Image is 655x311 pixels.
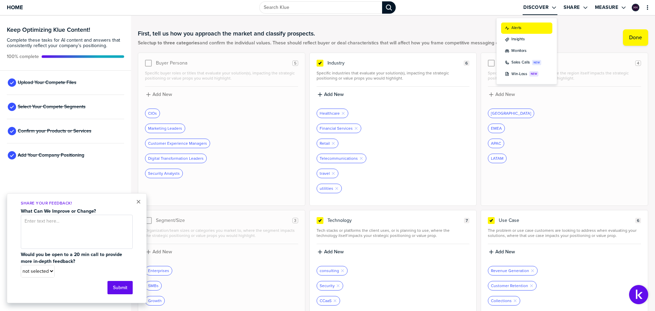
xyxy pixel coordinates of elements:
span: Tech stacks or platforms the client uses, or is planning to use, where the technology itself impa... [317,228,470,238]
button: Remove Tag [529,284,534,288]
label: Add New [324,249,344,255]
button: discover:monitors [488,52,551,66]
h1: First, tell us how you approach the market and classify prospects. [138,29,520,38]
label: Add New [152,91,172,98]
span: NEW [525,84,532,90]
label: Add New [152,249,172,255]
label: Share [564,4,580,11]
span: Specific buyer roles or titles that evaluate your solution(s), impacting the strategic positionin... [145,71,298,81]
label: Discover [523,4,549,11]
span: 3 [294,218,296,223]
button: Remove Tag [331,141,335,145]
button: Open Support Center [629,285,648,304]
span: Industry [327,60,345,66]
span: 4 [637,61,639,66]
span: 7 [466,218,468,223]
span: Specific industries that evaluate your solution(s), impacting the strategic positioning or value ... [317,71,470,81]
strong: Would you be open to a 20 min call to provide more in-depth feedback? [21,251,123,265]
span: Home [7,4,23,10]
span: Segment/Size [156,218,185,223]
button: Submit [107,281,133,294]
span: Upload Your Compete Files [18,80,76,85]
label: Sales Calls [501,69,524,76]
h3: Keep Optimizing Klue Content! [7,27,124,33]
label: Insights [501,41,517,48]
button: discover:win-loss [488,80,551,94]
button: Remove Tag [336,284,340,288]
span: Buyer Persona [156,60,187,66]
label: Monitors [501,55,520,62]
img: 18a3b2b16f2a4ab4654608922eaf97b7-sml.png [632,4,639,11]
span: Specific region(s) you market to, where the region itself impacts the strategic positioning or va... [488,71,641,81]
span: NEW [528,70,536,76]
button: Remove Tag [340,269,345,273]
span: Complete these tasks for AI content and answers that consistently reflect your company’s position... [7,38,124,48]
span: Add Your Company Positioning [18,153,84,158]
span: Organization/team sizes or categories you market to, where the segment impacts the strategic posi... [145,228,298,238]
button: Remove Tag [359,156,363,160]
strong: What Can We Improve or Change? [21,208,96,215]
label: Done [629,34,642,41]
div: Holly Hanak-Weaver [632,4,639,11]
strong: up to three categories [151,39,200,46]
button: Remove Tag [530,269,535,273]
button: Remove Tag [333,299,337,303]
button: Remove Tag [354,126,358,130]
label: Alerts [501,27,513,34]
button: discover:insights [488,38,551,52]
button: discover:alerts [488,24,551,38]
button: Remove Tag [331,171,335,175]
div: Search Klue [382,1,396,14]
button: Remove Tag [513,299,517,303]
span: Active [7,54,39,59]
label: Add New [324,91,344,98]
span: Use Case [499,218,519,223]
span: Technology [327,218,352,223]
button: discover:call-insights [488,66,551,80]
label: Measure [595,4,618,11]
ul: Discover [488,24,551,94]
span: 6 [465,61,468,66]
span: Select and confirm the individual values. These should reflect buyer or deal characteristics that... [138,40,520,46]
span: The problem or use case customers are looking to address when evaluating your solutions, where th... [488,228,641,238]
span: 6 [637,218,639,223]
button: Remove Tag [335,186,339,190]
span: Confirm your Products or Services [18,128,91,134]
input: Search Klue [259,1,382,14]
p: Share Your Feedback! [21,200,133,206]
label: Add New [495,249,515,255]
a: Edit Profile [631,3,640,12]
span: Select Your Compete Segments [18,104,86,110]
button: Close [136,198,141,206]
button: Remove Tag [341,111,345,115]
span: 5 [294,61,296,66]
label: Win-Loss [501,84,520,91]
